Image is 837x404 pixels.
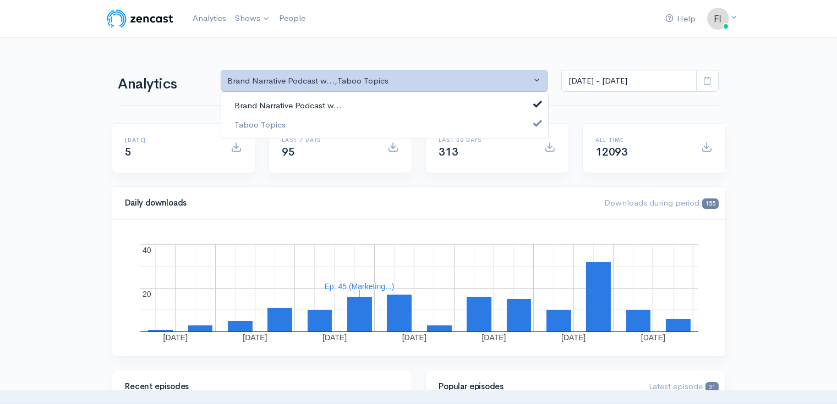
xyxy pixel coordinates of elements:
span: Brand Narrative Podcast w... [234,99,342,112]
span: 5 [125,145,132,159]
text: [DATE] [482,333,506,342]
img: ... [707,8,729,30]
div: Brand Narrative Podcast w... , Taboo Topics [228,75,532,87]
h6: Last 7 days [282,137,374,143]
text: [DATE] [243,333,267,342]
text: [DATE] [402,333,426,342]
a: People [275,7,310,30]
a: Help [661,7,701,31]
h4: Recent episodes [125,382,392,391]
input: analytics date range selector [561,70,697,92]
span: Taboo Topics [234,118,286,131]
text: [DATE] [322,333,347,342]
text: [DATE] [641,333,665,342]
a: Shows [231,7,275,31]
h1: Analytics [118,76,207,92]
span: 155 [702,198,718,209]
h6: Last 30 days [439,137,531,143]
h4: Popular episodes [439,382,636,391]
span: 95 [282,145,295,159]
h4: Daily downloads [125,198,592,208]
h6: [DATE] [125,137,217,143]
span: 12093 [596,145,628,159]
text: [DATE] [163,333,187,342]
span: Latest episode: [649,381,718,391]
text: 20 [143,290,151,298]
img: ZenCast Logo [105,8,175,30]
text: Ep. 45 (Marketing...) [324,282,394,291]
button: Brand Narrative Podcast w..., Taboo Topics [221,70,549,92]
text: 40 [143,246,151,254]
svg: A chart. [125,233,713,343]
span: 31 [705,382,718,392]
span: Downloads during period: [604,197,718,208]
span: 313 [439,145,458,159]
h6: All time [596,137,688,143]
text: [DATE] [561,333,586,342]
a: Analytics [188,7,231,30]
